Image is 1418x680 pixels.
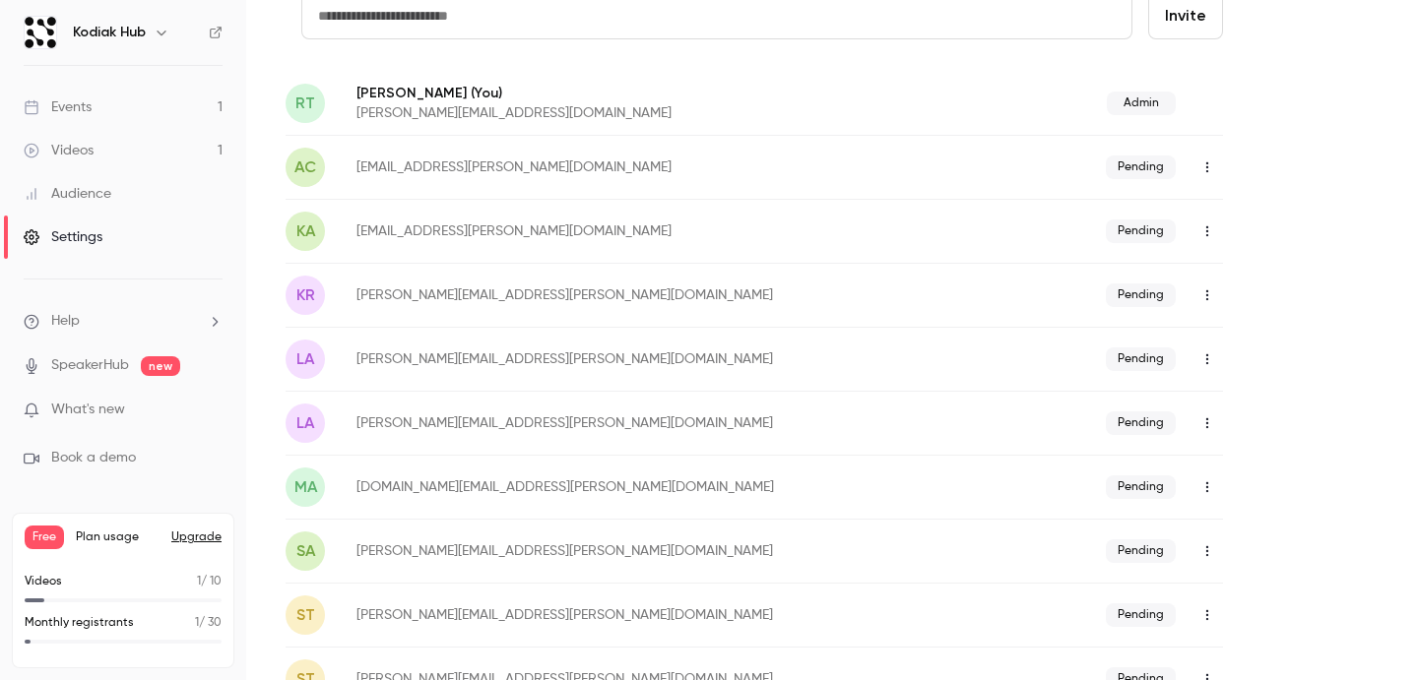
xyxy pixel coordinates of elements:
[51,355,129,376] a: SpeakerHub
[356,83,889,103] p: [PERSON_NAME]
[25,614,134,632] p: Monthly registrants
[296,347,314,371] span: la
[1106,155,1176,179] span: Pending
[296,411,314,435] span: la
[24,184,111,204] div: Audience
[1106,475,1176,499] span: Pending
[296,219,315,243] span: ka
[51,400,125,420] span: What's new
[356,349,939,369] p: [PERSON_NAME][EMAIL_ADDRESS][PERSON_NAME][DOMAIN_NAME]
[1106,219,1176,243] span: Pending
[356,541,939,561] p: [PERSON_NAME][EMAIL_ADDRESS][PERSON_NAME][DOMAIN_NAME]
[1107,92,1176,115] span: Admin
[197,573,222,590] p: / 10
[51,311,80,332] span: Help
[51,448,136,468] span: Book a demo
[356,157,889,177] p: [EMAIL_ADDRESS][PERSON_NAME][DOMAIN_NAME]
[24,227,102,247] div: Settings
[356,285,939,305] p: [PERSON_NAME][EMAIL_ADDRESS][PERSON_NAME][DOMAIN_NAME]
[1106,603,1176,627] span: Pending
[76,529,160,545] span: Plan usage
[25,525,64,549] span: Free
[296,539,315,563] span: sa
[24,97,92,117] div: Events
[24,311,223,332] li: help-dropdown-opener
[195,614,222,632] p: / 30
[141,356,180,376] span: new
[1106,539,1176,563] span: Pending
[294,155,316,179] span: ac
[356,605,939,625] p: [PERSON_NAME][EMAIL_ADDRESS][PERSON_NAME][DOMAIN_NAME]
[295,92,315,115] span: RT
[356,221,889,241] p: [EMAIL_ADDRESS][PERSON_NAME][DOMAIN_NAME]
[467,83,502,103] span: (You)
[73,23,146,42] h6: Kodiak Hub
[356,103,889,123] p: [PERSON_NAME][EMAIL_ADDRESS][DOMAIN_NAME]
[296,603,315,627] span: st
[296,283,315,307] span: kr
[197,576,201,587] span: 1
[1106,347,1176,371] span: Pending
[1106,411,1176,435] span: Pending
[356,413,939,433] p: [PERSON_NAME][EMAIL_ADDRESS][PERSON_NAME][DOMAIN_NAME]
[1106,283,1176,307] span: Pending
[195,617,199,629] span: 1
[24,141,94,160] div: Videos
[171,529,222,545] button: Upgrade
[25,17,56,48] img: Kodiak Hub
[356,477,940,497] p: [DOMAIN_NAME][EMAIL_ADDRESS][PERSON_NAME][DOMAIN_NAME]
[294,475,317,499] span: ma
[25,573,62,590] p: Videos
